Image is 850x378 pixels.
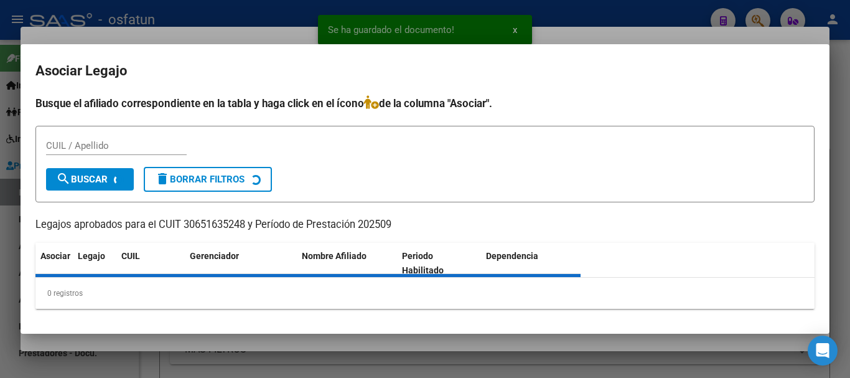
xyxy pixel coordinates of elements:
button: Buscar [46,168,134,191]
div: 0 registros [35,278,815,309]
span: Periodo Habilitado [402,251,444,275]
datatable-header-cell: Asociar [35,243,73,284]
datatable-header-cell: CUIL [116,243,185,284]
h4: Busque el afiliado correspondiente en la tabla y haga click en el ícono de la columna "Asociar". [35,95,815,111]
div: Open Intercom Messenger [808,336,838,366]
span: Asociar [40,251,70,261]
span: Gerenciador [190,251,239,261]
span: CUIL [121,251,140,261]
span: Buscar [56,174,108,185]
span: Borrar Filtros [155,174,245,185]
datatable-header-cell: Nombre Afiliado [297,243,397,284]
p: Legajos aprobados para el CUIT 30651635248 y Período de Prestación 202509 [35,217,815,233]
mat-icon: delete [155,171,170,186]
datatable-header-cell: Periodo Habilitado [397,243,481,284]
mat-icon: search [56,171,71,186]
span: Legajo [78,251,105,261]
span: Nombre Afiliado [302,251,367,261]
datatable-header-cell: Dependencia [481,243,581,284]
h2: Asociar Legajo [35,59,815,83]
span: Dependencia [486,251,538,261]
datatable-header-cell: Legajo [73,243,116,284]
button: Borrar Filtros [144,167,272,192]
datatable-header-cell: Gerenciador [185,243,297,284]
